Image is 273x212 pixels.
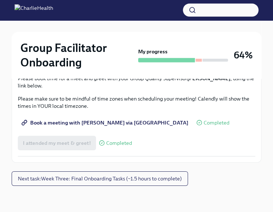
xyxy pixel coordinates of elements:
button: Next task:Week Three: Final Onboarding Tasks (~1.5 hours to complete) [12,171,188,186]
a: Book a meeting with [PERSON_NAME] via [GEOGRAPHIC_DATA] [18,115,193,130]
span: Next task : Week Three: Final Onboarding Tasks (~1.5 hours to complete) [18,175,182,182]
strong: My progress [138,48,168,55]
strong: [PERSON_NAME] [187,75,230,82]
span: Book a meeting with [PERSON_NAME] via [GEOGRAPHIC_DATA] [23,119,188,126]
h2: Group Facilitator Onboarding [20,41,135,70]
img: CharlieHealth [15,4,53,16]
span: Completed [106,140,132,146]
p: Please make sure to be mindful of time zones when scheduling your meeting! Calendly will show the... [18,95,255,110]
p: Please book time for a meet and greet with your Group Quality Supervisor , using the link below. [18,75,255,89]
h3: 64% [234,49,253,62]
span: Completed [204,120,229,126]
